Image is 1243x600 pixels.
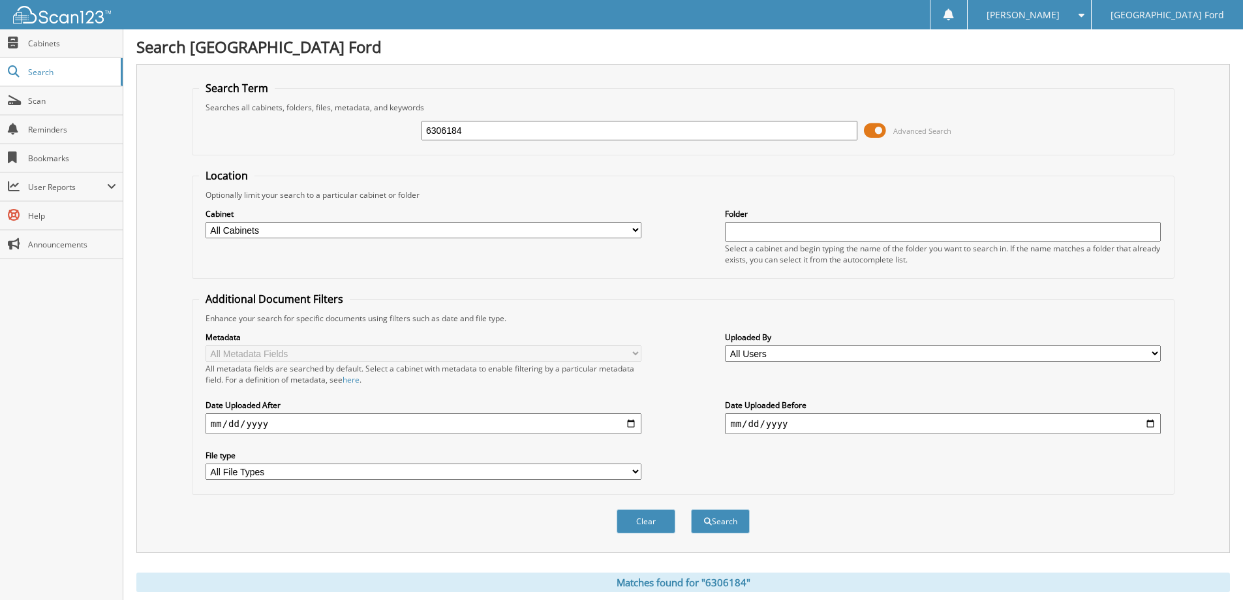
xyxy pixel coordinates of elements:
[206,208,641,219] label: Cabinet
[206,450,641,461] label: File type
[206,332,641,343] label: Metadata
[199,168,254,183] legend: Location
[199,313,1167,324] div: Enhance your search for specific documents using filters such as date and file type.
[1111,11,1224,19] span: [GEOGRAPHIC_DATA] Ford
[199,292,350,306] legend: Additional Document Filters
[691,509,750,533] button: Search
[28,239,116,250] span: Announcements
[28,124,116,135] span: Reminders
[28,153,116,164] span: Bookmarks
[725,332,1161,343] label: Uploaded By
[136,573,1230,592] div: Matches found for "6306184"
[725,243,1161,265] div: Select a cabinet and begin typing the name of the folder you want to search in. If the name match...
[343,374,360,385] a: here
[13,6,111,24] img: scan123-logo-white.svg
[28,38,116,49] span: Cabinets
[28,182,107,193] span: User Reports
[206,400,641,411] label: Date Uploaded After
[725,400,1161,411] label: Date Uploaded Before
[893,126,951,136] span: Advanced Search
[206,413,641,434] input: start
[206,363,641,385] div: All metadata fields are searched by default. Select a cabinet with metadata to enable filtering b...
[199,189,1167,200] div: Optionally limit your search to a particular cabinet or folder
[725,413,1161,434] input: end
[617,509,675,533] button: Clear
[987,11,1060,19] span: [PERSON_NAME]
[725,208,1161,219] label: Folder
[28,67,114,78] span: Search
[28,210,116,221] span: Help
[199,102,1167,113] div: Searches all cabinets, folders, files, metadata, and keywords
[28,95,116,106] span: Scan
[199,81,275,95] legend: Search Term
[136,36,1230,57] h1: Search [GEOGRAPHIC_DATA] Ford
